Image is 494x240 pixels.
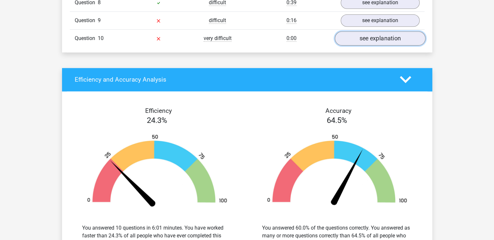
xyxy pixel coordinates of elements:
[257,134,417,208] img: 65.972e104a2579.png
[209,17,226,24] span: difficult
[147,116,167,125] span: 24.3%
[327,116,347,125] span: 64.5%
[98,35,104,41] span: 10
[98,17,101,23] span: 9
[341,14,420,27] a: see explanation
[204,35,232,42] span: very difficult
[286,35,297,42] span: 0:00
[75,17,98,24] span: Question
[75,76,390,83] h4: Efficiency and Accuracy Analysis
[75,34,98,42] span: Question
[335,31,425,46] a: see explanation
[75,107,242,114] h4: Efficiency
[255,107,422,114] h4: Accuracy
[77,134,237,208] img: 24.11fc3d3dfcfd.png
[286,17,297,24] span: 0:16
